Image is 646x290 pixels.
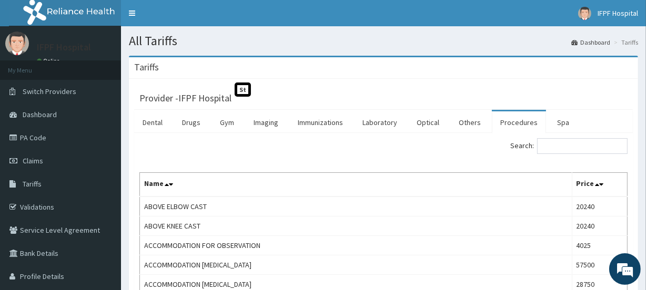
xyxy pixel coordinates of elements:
[537,138,628,154] input: Search:
[134,111,171,133] a: Dental
[37,57,62,65] a: Online
[5,32,29,55] img: User Image
[37,43,91,52] p: IFPF Hospital
[139,94,231,103] h3: Provider - IFPF Hospital
[549,111,578,133] a: Spa
[129,34,638,48] h1: All Tariffs
[134,63,159,72] h3: Tariffs
[140,216,572,236] td: ABOVE KNEE CAST
[235,82,251,97] span: St
[450,111,489,133] a: Others
[571,38,610,47] a: Dashboard
[140,255,572,275] td: ACCOMMODATION [MEDICAL_DATA]
[140,173,572,197] th: Name
[354,111,406,133] a: Laboratory
[611,38,638,47] li: Tariffs
[572,255,627,275] td: 57500
[19,53,43,79] img: d_794563401_company_1708531726252_794563401
[140,236,572,255] td: ACCOMMODATION FOR OBSERVATION
[572,173,627,197] th: Price
[289,111,351,133] a: Immunizations
[23,179,42,189] span: Tariffs
[5,185,200,222] textarea: Type your message and hit 'Enter'
[61,81,145,188] span: We're online!
[23,156,43,165] span: Claims
[598,8,638,18] span: IFPF Hospital
[23,87,76,96] span: Switch Providers
[55,59,177,72] div: Chat with us now
[174,111,209,133] a: Drugs
[173,5,198,30] div: Minimize live chat window
[572,236,627,255] td: 4025
[492,111,546,133] a: Procedures
[23,110,57,119] span: Dashboard
[572,196,627,216] td: 20240
[578,7,591,20] img: User Image
[140,196,572,216] td: ABOVE ELBOW CAST
[572,216,627,236] td: 20240
[245,111,287,133] a: Imaging
[510,138,628,154] label: Search:
[408,111,448,133] a: Optical
[211,111,243,133] a: Gym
